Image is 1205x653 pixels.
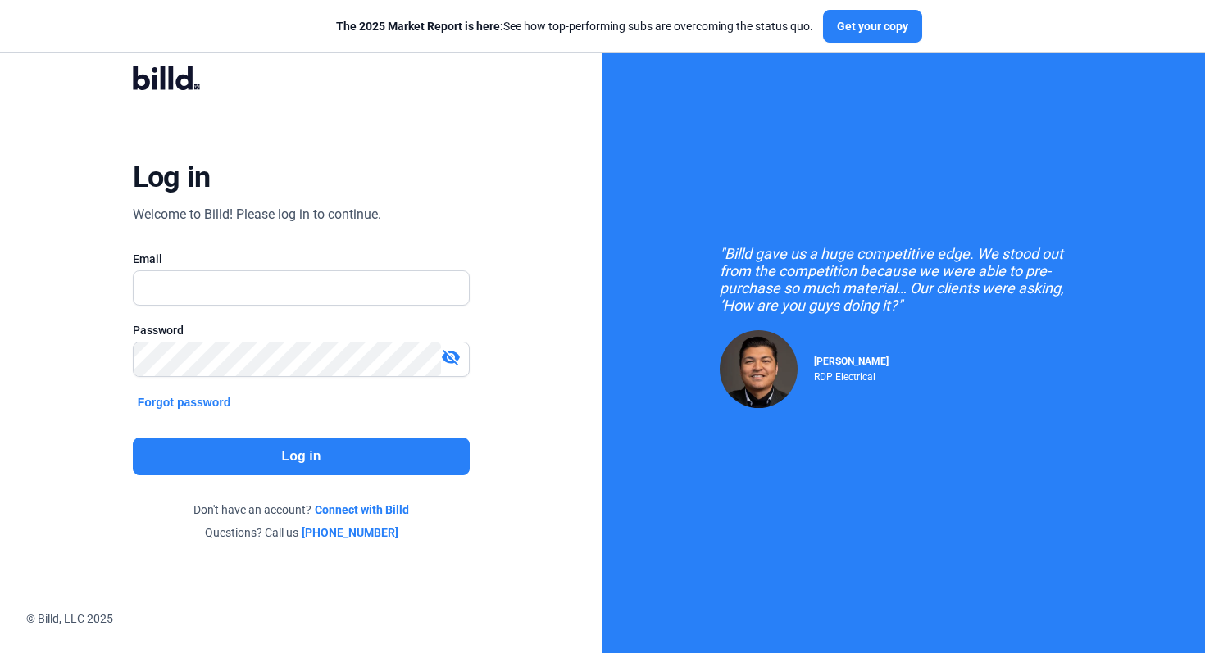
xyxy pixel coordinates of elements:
[336,20,503,33] span: The 2025 Market Report is here:
[814,367,889,383] div: RDP Electrical
[720,245,1089,314] div: "Billd gave us a huge competitive edge. We stood out from the competition because we were able to...
[133,524,471,541] div: Questions? Call us
[133,322,471,338] div: Password
[133,501,471,518] div: Don't have an account?
[302,524,398,541] a: [PHONE_NUMBER]
[441,347,461,367] mat-icon: visibility_off
[823,10,922,43] button: Get your copy
[315,501,409,518] a: Connect with Billd
[133,159,211,195] div: Log in
[814,356,889,367] span: [PERSON_NAME]
[133,393,236,411] button: Forgot password
[133,251,471,267] div: Email
[720,330,798,408] img: Raul Pacheco
[133,438,471,475] button: Log in
[133,205,381,224] div: Welcome to Billd! Please log in to continue.
[336,18,813,34] div: See how top-performing subs are overcoming the status quo.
